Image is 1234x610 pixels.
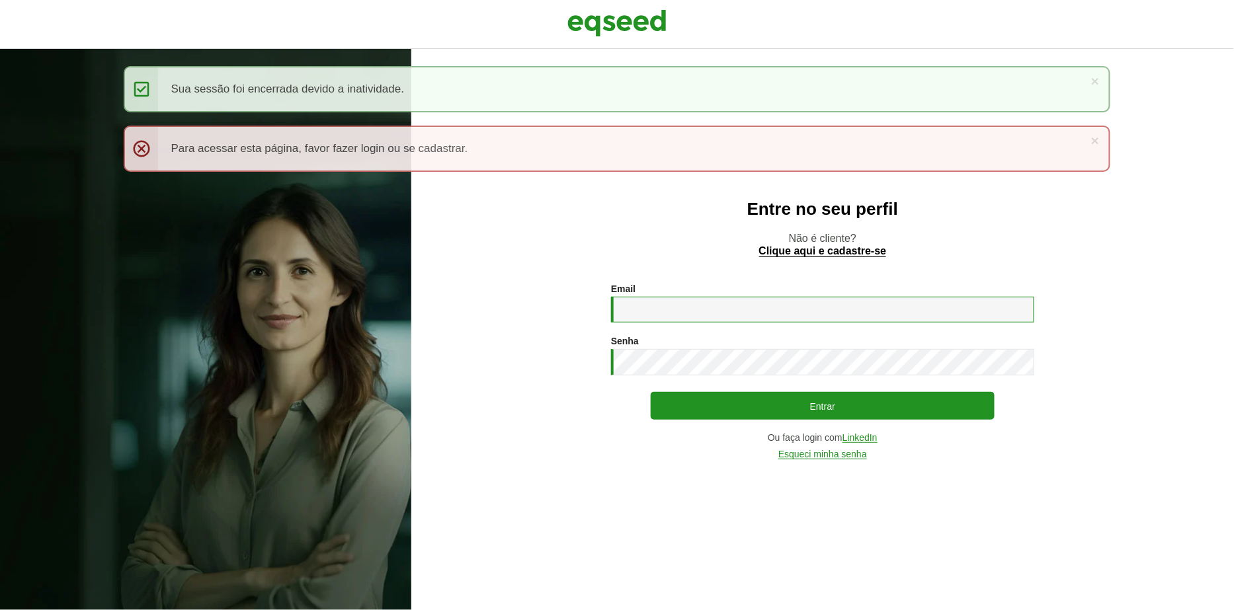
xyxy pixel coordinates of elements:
[438,232,1208,257] p: Não é cliente?
[124,126,1111,172] div: Para acessar esta página, favor fazer login ou se cadastrar.
[438,200,1208,219] h2: Entre no seu perfil
[611,284,636,293] label: Email
[611,336,639,346] label: Senha
[567,7,667,40] img: EqSeed Logo
[1091,74,1099,88] a: ×
[651,392,995,420] button: Entrar
[778,449,867,459] a: Esqueci minha senha
[124,66,1111,112] div: Sua sessão foi encerrada devido a inatividade.
[759,246,887,257] a: Clique aqui e cadastre-se
[611,433,1034,443] div: Ou faça login com
[1091,133,1099,147] a: ×
[843,433,878,443] a: LinkedIn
